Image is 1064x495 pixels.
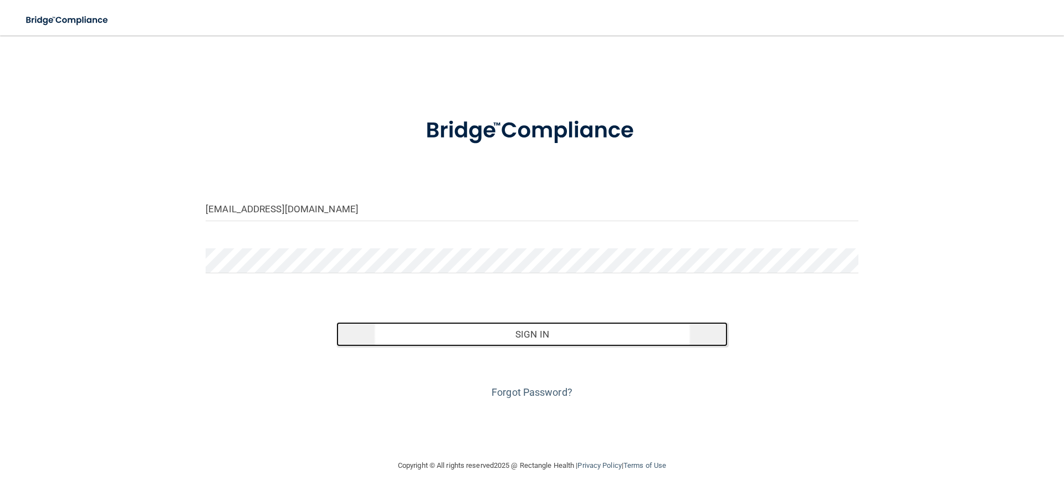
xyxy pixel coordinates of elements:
[336,322,728,346] button: Sign In
[403,102,661,160] img: bridge_compliance_login_screen.278c3ca4.svg
[17,9,119,32] img: bridge_compliance_login_screen.278c3ca4.svg
[492,386,572,398] a: Forgot Password?
[206,196,858,221] input: Email
[577,461,621,470] a: Privacy Policy
[330,448,734,483] div: Copyright © All rights reserved 2025 @ Rectangle Health | |
[623,461,666,470] a: Terms of Use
